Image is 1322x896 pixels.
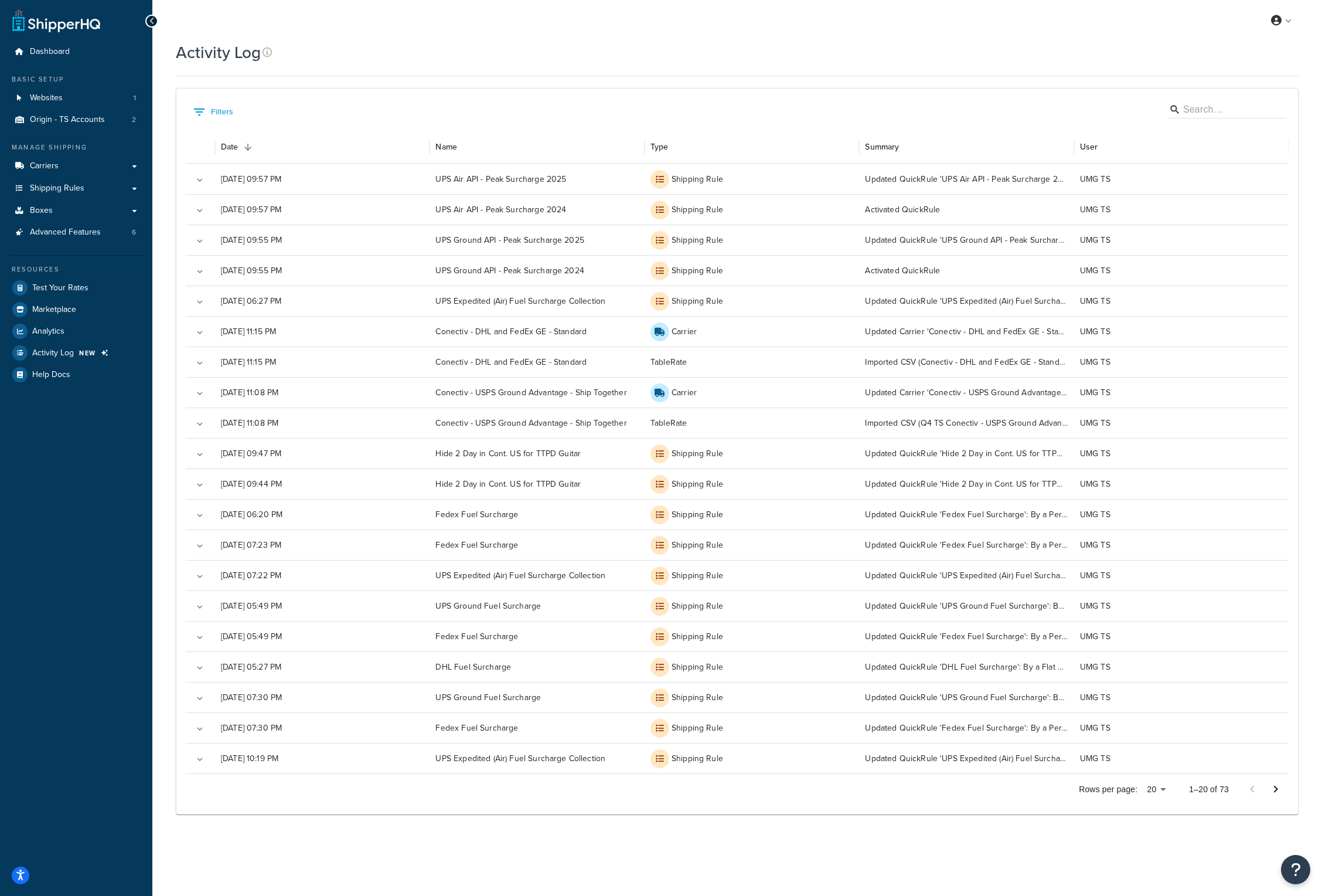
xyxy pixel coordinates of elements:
[221,141,238,153] div: Date
[1074,347,1289,377] div: UMG TS
[9,155,144,177] li: Carriers
[9,200,144,222] li: Boxes
[1281,855,1310,884] button: Open Resource Center
[1074,590,1289,621] div: UMG TS
[215,530,430,560] div: [DATE] 07:23 PM
[859,499,1074,530] div: Updated QuickRule 'Fedex Fuel Surcharge': By a Percentage
[192,233,208,249] button: Expand
[192,416,208,432] button: Expand
[645,347,859,377] div: TableRate
[215,408,430,438] div: [DATE] 11:08 PM
[215,560,430,590] div: [DATE] 07:22 PM
[9,87,144,109] li: Websites
[9,364,144,385] a: Help Docs
[30,161,59,171] span: Carriers
[1074,164,1289,194] div: UMG TS
[672,204,723,216] p: Shipping Rule
[30,206,53,216] span: Boxes
[1074,377,1289,408] div: UMG TS
[215,225,430,255] div: [DATE] 09:55 PM
[430,560,644,590] div: UPS Expedited (Air) Fuel Surcharge Collection
[859,194,1074,225] div: Activated QuickRule
[672,296,723,307] p: Shipping Rule
[430,286,644,316] div: UPS Expedited (Air) Fuel Surcharge Collection
[30,228,101,237] span: Advanced Features
[30,93,63,103] span: Websites
[645,408,859,438] div: TableRate
[190,103,236,121] button: Show filters
[9,41,144,63] li: Dashboard
[859,682,1074,712] div: Updated QuickRule 'UPS Ground Fuel Surcharge': By a Percentage
[672,387,697,399] p: Carrier
[9,264,144,274] div: Resources
[12,9,100,32] a: ShipperHQ Home
[672,661,723,673] p: Shipping Rule
[1264,778,1287,801] button: Go to next page
[32,348,74,358] span: Activity Log
[430,347,644,377] div: Conectiv - DHL and FedEx GE - Standard
[79,348,96,358] span: NEW
[9,222,144,243] li: Advanced Features
[215,164,430,194] div: [DATE] 09:57 PM
[30,115,105,125] span: Origin - TS Accounts
[430,499,644,530] div: Fedex Fuel Surcharge
[859,286,1074,316] div: Updated QuickRule 'UPS Expedited (Air) Fuel Surcharge Collection': By a Percentage
[430,590,644,621] div: UPS Ground Fuel Surcharge
[192,385,208,402] button: Expand
[1074,499,1289,530] div: UMG TS
[859,621,1074,651] div: Updated QuickRule 'Fedex Fuel Surcharge': By a Percentage
[1079,783,1137,795] p: Rows per page:
[192,751,208,768] button: Expand
[435,141,457,153] div: Name
[1074,651,1289,682] div: UMG TS
[672,600,723,612] p: Shipping Rule
[215,347,430,377] div: [DATE] 11:15 PM
[1074,286,1289,316] div: UMG TS
[32,327,64,337] span: Analytics
[1074,225,1289,255] div: UMG TS
[1074,255,1289,286] div: UMG TS
[9,87,144,109] a: Websites 1
[1169,101,1286,121] div: Search
[1074,438,1289,469] div: UMG TS
[430,712,644,743] div: Fedex Fuel Surcharge
[192,172,208,188] button: Expand
[215,255,430,286] div: [DATE] 09:55 PM
[1074,712,1289,743] div: UMG TS
[30,47,70,57] span: Dashboard
[1189,783,1229,795] p: 1–20 of 73
[430,682,644,712] div: UPS Ground Fuel Surcharge
[672,235,723,246] p: Shipping Rule
[1074,621,1289,651] div: UMG TS
[859,530,1074,560] div: Updated QuickRule 'Fedex Fuel Surcharge': By a Percentage
[430,743,644,773] div: UPS Expedited (Air) Fuel Surcharge Collection
[672,174,723,185] p: Shipping Rule
[192,263,208,280] button: Expand
[672,753,723,765] p: Shipping Rule
[672,539,723,551] p: Shipping Rule
[215,377,430,408] div: [DATE] 11:08 PM
[672,448,723,460] p: Shipping Rule
[430,408,644,438] div: Conectiv - USPS Ground Advantage - Ship Together
[215,651,430,682] div: [DATE] 05:27 PM
[9,342,144,364] a: Activity Log NEW
[192,324,208,341] button: Expand
[32,305,76,315] span: Marketplace
[215,286,430,316] div: [DATE] 06:27 PM
[215,438,430,469] div: [DATE] 09:47 PM
[859,743,1074,773] div: Updated QuickRule 'UPS Expedited (Air) Fuel Surcharge Collection': By a Percentage
[215,590,430,621] div: [DATE] 05:49 PM
[192,202,208,219] button: Expand
[1183,103,1269,117] input: Search…
[430,255,644,286] div: UPS Ground API - Peak Surcharge 2024
[859,377,1074,408] div: Updated Carrier 'Conectiv - USPS Ground Advantage - Ship Together': Internal Description (optiona...
[672,722,723,734] p: Shipping Rule
[430,530,644,560] div: Fedex Fuel Surcharge
[192,721,208,737] button: Expand
[215,743,430,773] div: [DATE] 10:19 PM
[430,651,644,682] div: DHL Fuel Surcharge
[672,478,723,490] p: Shipping Rule
[672,509,723,521] p: Shipping Rule
[192,568,208,585] button: Expand
[1074,743,1289,773] div: UMG TS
